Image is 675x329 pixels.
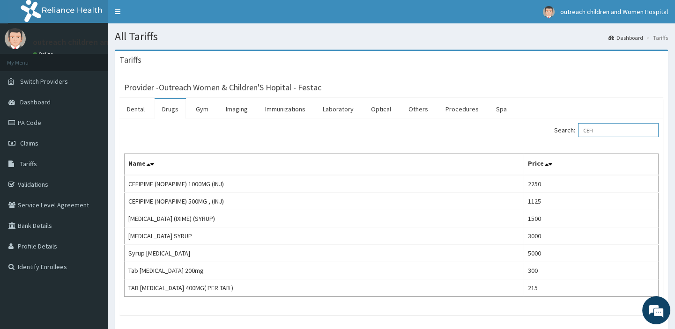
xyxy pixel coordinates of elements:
[54,102,129,197] span: We're online!
[560,7,668,16] span: outreach children and Women Hospital
[5,28,26,49] img: User Image
[524,154,659,175] th: Price
[401,99,436,119] a: Others
[20,77,68,86] span: Switch Providers
[125,175,524,193] td: CEFIPIME (NOPAPIME) 1000MG (INJ)
[524,193,659,210] td: 1125
[524,210,659,227] td: 1500
[524,175,659,193] td: 2250
[125,279,524,297] td: TAB [MEDICAL_DATA] 400MG( PER TAB )
[644,34,668,42] li: Tariffs
[17,47,38,70] img: d_794563401_company_1708531726252_794563401
[363,99,399,119] a: Optical
[524,279,659,297] td: 215
[20,160,37,168] span: Tariffs
[125,154,524,175] th: Name
[5,225,178,258] textarea: Type your message and hit 'Enter'
[155,99,186,119] a: Drugs
[608,34,643,42] a: Dashboard
[119,56,141,64] h3: Tariffs
[124,83,321,92] h3: Provider - Outreach Women & Children'S Hopital - Festac
[33,38,175,46] p: outreach children and Women Hospital
[524,227,659,245] td: 3000
[524,245,659,262] td: 5000
[554,123,659,137] label: Search:
[20,139,38,147] span: Claims
[154,5,176,27] div: Minimize live chat window
[125,193,524,210] td: CEFIPIME (NOPAPIME) 500MG , (INJ)
[125,210,524,227] td: [MEDICAL_DATA] (IXIME) (SYRUP)
[315,99,361,119] a: Laboratory
[218,99,255,119] a: Imaging
[49,52,157,65] div: Chat with us now
[20,98,51,106] span: Dashboard
[578,123,659,137] input: Search:
[115,30,668,43] h1: All Tariffs
[524,262,659,279] td: 300
[188,99,216,119] a: Gym
[125,262,524,279] td: Tab [MEDICAL_DATA] 200mg
[258,99,313,119] a: Immunizations
[33,51,55,58] a: Online
[438,99,486,119] a: Procedures
[489,99,514,119] a: Spa
[125,227,524,245] td: [MEDICAL_DATA] SYRUP
[543,6,555,18] img: User Image
[125,245,524,262] td: Syrup [MEDICAL_DATA]
[119,99,152,119] a: Dental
